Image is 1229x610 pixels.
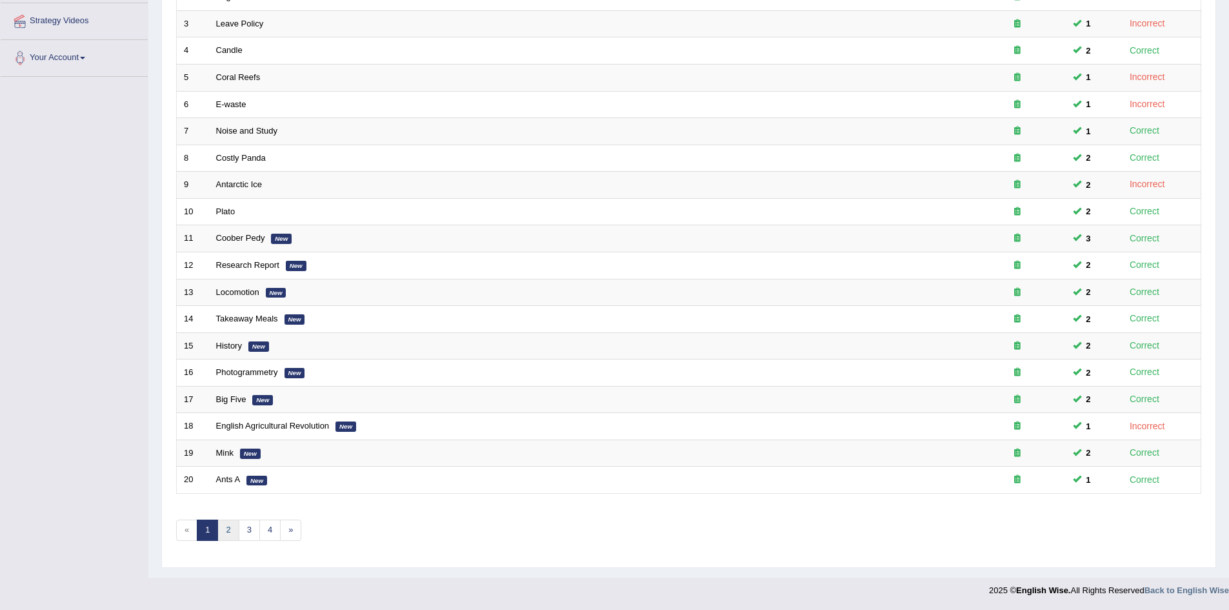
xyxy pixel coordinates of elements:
div: Exam occurring question [976,259,1059,272]
div: Correct [1124,258,1165,272]
em: New [266,288,286,298]
span: You can still take this question [1081,232,1096,245]
div: Exam occurring question [976,474,1059,486]
div: Exam occurring question [976,232,1059,245]
div: Exam occurring question [976,394,1059,406]
td: 12 [177,252,209,279]
div: Correct [1124,43,1165,58]
div: Correct [1124,285,1165,300]
a: 4 [259,520,281,541]
span: You can still take this question [1081,392,1096,406]
em: New [285,368,305,378]
td: 9 [177,172,209,199]
div: Correct [1124,392,1165,407]
div: Exam occurring question [976,206,1059,218]
td: 6 [177,91,209,118]
em: New [271,234,292,244]
td: 15 [177,332,209,360]
div: Incorrect [1124,177,1170,192]
a: 1 [197,520,218,541]
span: You can still take this question [1081,366,1096,380]
div: Incorrect [1124,97,1170,112]
div: Correct [1124,311,1165,326]
div: Correct [1124,231,1165,246]
a: E-waste [216,99,246,109]
div: Exam occurring question [976,18,1059,30]
em: New [252,395,273,405]
div: Correct [1124,338,1165,353]
span: You can still take this question [1081,446,1096,460]
span: You can still take this question [1081,125,1096,138]
td: 3 [177,10,209,37]
div: Correct [1124,123,1165,138]
a: Your Account [1,40,148,72]
a: Ants A [216,474,241,484]
span: You can still take this question [1081,97,1096,111]
div: Incorrect [1124,419,1170,434]
a: Costly Panda [216,153,266,163]
div: Correct [1124,150,1165,165]
span: « [176,520,197,541]
div: Correct [1124,365,1165,380]
a: Coober Pedy [216,233,265,243]
div: Incorrect [1124,16,1170,31]
em: New [240,449,261,459]
a: Candle [216,45,243,55]
td: 8 [177,145,209,172]
a: Noise and Study [216,126,277,136]
a: Photogrammetry [216,367,278,377]
span: You can still take this question [1081,178,1096,192]
a: History [216,341,242,351]
div: 2025 © All Rights Reserved [989,578,1229,596]
td: 4 [177,37,209,65]
a: » [280,520,301,541]
td: 14 [177,306,209,333]
td: 5 [177,65,209,92]
span: You can still take this question [1081,473,1096,487]
span: You can still take this question [1081,44,1096,57]
div: Exam occurring question [976,367,1059,379]
a: Back to English Wise [1144,585,1229,595]
td: 17 [177,386,209,413]
td: 19 [177,440,209,467]
div: Exam occurring question [976,287,1059,299]
td: 13 [177,279,209,306]
a: 2 [217,520,239,541]
div: Exam occurring question [976,72,1059,84]
div: Exam occurring question [976,99,1059,111]
span: You can still take this question [1081,70,1096,84]
span: You can still take this question [1081,258,1096,272]
span: You can still take this question [1081,205,1096,218]
em: New [286,261,306,271]
a: Strategy Videos [1,3,148,36]
a: Big Five [216,394,246,404]
a: 3 [239,520,260,541]
td: 16 [177,360,209,387]
td: 20 [177,467,209,494]
a: Coral Reefs [216,72,261,82]
em: New [335,422,356,432]
div: Exam occurring question [976,125,1059,137]
div: Correct [1124,473,1165,487]
span: You can still take this question [1081,151,1096,165]
span: You can still take this question [1081,339,1096,352]
div: Exam occurring question [976,179,1059,191]
div: Exam occurring question [976,152,1059,165]
td: 18 [177,413,209,440]
span: You can still take this question [1081,285,1096,299]
a: Locomotion [216,287,259,297]
em: New [246,476,267,486]
td: 11 [177,225,209,252]
a: Antarctic Ice [216,179,263,189]
div: Exam occurring question [976,313,1059,325]
td: 7 [177,118,209,145]
div: Exam occurring question [976,447,1059,460]
a: Leave Policy [216,19,264,28]
div: Exam occurring question [976,420,1059,432]
a: Research Report [216,260,279,270]
a: Plato [216,207,235,216]
div: Incorrect [1124,70,1170,85]
div: Correct [1124,445,1165,460]
a: English Agricultural Revolution [216,421,330,431]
